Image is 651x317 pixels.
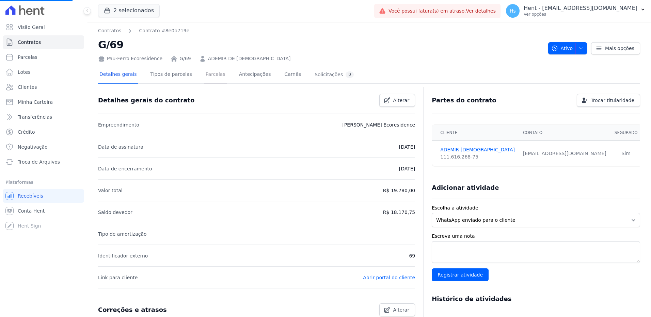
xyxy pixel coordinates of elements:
a: Negativação [3,140,84,154]
p: 69 [409,252,415,260]
label: Escolha a atividade [432,204,640,212]
p: Link para cliente [98,273,138,282]
div: 0 [346,71,354,78]
a: Clientes [3,80,84,94]
span: Alterar [393,97,410,104]
th: Cliente [432,125,519,141]
a: Mais opções [591,42,640,54]
div: Solicitações [315,71,354,78]
span: Trocar titularidade [591,97,634,104]
a: Conta Hent [3,204,84,218]
button: Ativo [548,42,587,54]
span: Você possui fatura(s) em atraso. [388,7,496,15]
div: Plataformas [5,178,81,186]
span: Mais opções [605,45,634,52]
div: Pau-Ferro Ecoresidence [98,55,162,62]
span: Conta Hent [18,207,45,214]
input: Registrar atividade [432,268,489,281]
a: Abrir portal do cliente [363,275,415,280]
a: ADEMIR [DEMOGRAPHIC_DATA] [440,146,515,153]
a: Alterar [379,94,415,107]
a: ADEMIR DE [DEMOGRAPHIC_DATA] [208,55,291,62]
a: Parcelas [204,66,227,84]
a: Minha Carteira [3,95,84,109]
h3: Adicionar atividade [432,184,499,192]
a: Troca de Arquivos [3,155,84,169]
td: Sim [610,141,642,166]
span: Parcelas [18,54,37,61]
p: Valor total [98,186,123,195]
span: Troca de Arquivos [18,158,60,165]
a: Carnês [283,66,302,84]
button: 2 selecionados [98,4,160,17]
nav: Breadcrumb [98,27,543,34]
p: [DATE] [399,143,415,151]
h3: Histórico de atividades [432,295,511,303]
p: Identificador externo [98,252,148,260]
a: Contrato #8e0b719e [139,27,189,34]
a: Antecipações [238,66,272,84]
p: Hent - [EMAIL_ADDRESS][DOMAIN_NAME] [524,5,637,12]
a: Contratos [3,35,84,49]
a: Lotes [3,65,84,79]
a: Trocar titularidade [577,94,640,107]
p: [DATE] [399,165,415,173]
p: Saldo devedor [98,208,132,216]
p: Data de assinatura [98,143,143,151]
a: Crédito [3,125,84,139]
h3: Partes do contrato [432,96,496,104]
p: Empreendimento [98,121,139,129]
a: Visão Geral [3,20,84,34]
a: Ver detalhes [466,8,496,14]
span: Visão Geral [18,24,45,31]
span: Transferências [18,114,52,120]
nav: Breadcrumb [98,27,189,34]
span: Negativação [18,144,48,150]
label: Escreva uma nota [432,233,640,240]
button: Hs Hent - [EMAIL_ADDRESS][DOMAIN_NAME] Ver opções [501,1,651,20]
a: Contratos [98,27,121,34]
a: Transferências [3,110,84,124]
span: Minha Carteira [18,99,53,105]
p: Ver opções [524,12,637,17]
th: Segurado [610,125,642,141]
h2: G/69 [98,37,543,52]
h3: Correções e atrasos [98,306,167,314]
a: Alterar [379,303,415,316]
span: Lotes [18,69,31,76]
a: Tipos de parcelas [149,66,193,84]
div: 111.616.268-75 [440,153,515,161]
h3: Detalhes gerais do contrato [98,96,194,104]
p: R$ 19.780,00 [383,186,415,195]
a: Recebíveis [3,189,84,203]
span: Recebíveis [18,193,43,199]
a: Detalhes gerais [98,66,138,84]
span: Clientes [18,84,37,90]
th: Contato [519,125,610,141]
span: Ativo [551,42,573,54]
span: Alterar [393,306,410,313]
div: [EMAIL_ADDRESS][DOMAIN_NAME] [523,150,606,157]
p: Data de encerramento [98,165,152,173]
p: Tipo de amortização [98,230,147,238]
p: R$ 18.170,75 [383,208,415,216]
span: Crédito [18,129,35,135]
a: G/69 [179,55,191,62]
a: Parcelas [3,50,84,64]
a: Solicitações0 [313,66,355,84]
span: Hs [510,9,516,13]
p: [PERSON_NAME] Ecoresidence [342,121,415,129]
span: Contratos [18,39,41,46]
